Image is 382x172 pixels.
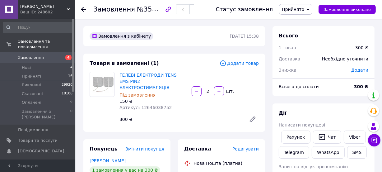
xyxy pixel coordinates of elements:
[125,146,164,151] span: Змінити покупця
[65,55,72,60] span: 4
[18,55,44,60] span: Замовлення
[90,146,118,152] span: Покупець
[282,7,304,12] span: Прийнято
[90,158,126,163] a: [PERSON_NAME]
[20,4,67,9] span: Дім Комфорт
[117,115,244,124] div: 300 ₴
[318,52,372,66] div: Необхідно уточнити
[119,93,156,98] span: Під замовлення
[93,6,135,13] span: Замовлення
[192,160,244,166] div: Нова Пошта (платна)
[20,9,75,15] div: Ваш ID: 248602
[279,68,296,73] span: Знижка
[119,98,187,104] div: 150 ₴
[22,91,43,97] span: Скасовані
[137,5,181,13] span: №356897936
[279,164,348,169] span: Запит на відгук про компанію
[18,159,58,170] span: Показники роботи компанії
[18,138,58,143] span: Товари та послуги
[90,76,114,93] img: ГЕЛЕВІ ЕЛЕКТРОДИ TENS EMS PIN2 ЕЛЕКТРОСТИМУЛЯЦІЯ
[279,45,296,50] span: 1 товар
[70,100,72,105] span: 9
[22,82,41,88] span: Виконані
[90,60,159,66] span: Товари в замовленні (1)
[18,127,48,133] span: Повідомлення
[246,113,259,126] a: Редагувати
[22,74,41,79] span: Прийняті
[313,131,341,144] button: Чат
[22,100,41,105] span: Оплачені
[344,131,366,144] a: Viber
[90,32,153,40] div: Замовлення з кабінету
[279,122,325,127] span: Написати покупцеві
[22,65,31,70] span: Нові
[22,109,70,120] span: Замовлення з [PERSON_NAME]
[279,146,309,159] a: Telegram
[281,131,310,144] button: Рахунок
[62,82,72,88] span: 29920
[220,60,259,67] span: Додати товар
[279,33,298,39] span: Всього
[216,6,273,12] div: Статус замовлення
[184,146,211,152] span: Доставка
[312,146,344,159] a: WhatsApp
[355,45,368,51] div: 300 ₴
[347,146,367,159] button: SMS
[70,65,72,70] span: 4
[354,84,368,89] b: 300 ₴
[232,146,259,151] span: Редагувати
[368,134,380,146] button: Чат з покупцем
[18,39,75,50] span: Замовлення та повідомлення
[230,34,259,39] time: [DATE] 15:38
[351,68,368,73] span: Додати
[319,5,376,14] button: Замовлення виконано
[279,84,319,89] span: Всього до сплати
[225,88,235,94] div: шт.
[119,105,172,110] span: Артикул: 12646038752
[279,56,300,61] span: Доставка
[18,148,64,154] span: [DEMOGRAPHIC_DATA]
[279,110,286,116] span: Дії
[81,6,86,12] div: Повернутися назад
[68,74,72,79] span: 16
[70,109,72,120] span: 0
[62,91,72,97] span: 18106
[119,73,177,90] a: ГЕЛЕВІ ЕЛЕКТРОДИ TENS EMS PIN2 ЕЛЕКТРОСТИМУЛЯЦІЯ
[3,22,73,33] input: Пошук
[324,7,371,12] span: Замовлення виконано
